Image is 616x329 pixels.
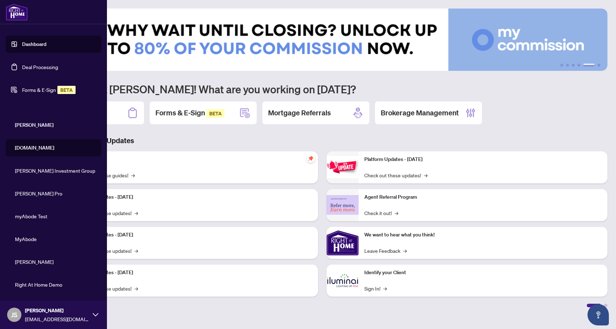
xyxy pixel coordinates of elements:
p: Platform Updates - [DATE] [75,193,312,201]
span: → [131,171,135,179]
span: → [403,247,407,255]
span: [PERSON_NAME] [15,258,96,266]
span: [PERSON_NAME] Pro [15,189,96,197]
h2: Brokerage Management [381,108,459,118]
button: 1 [560,64,563,67]
span: MyAbode [15,235,96,243]
span: [PERSON_NAME] [25,307,89,314]
span: myAbode Test [15,212,96,220]
p: Agent Referral Program [364,193,602,201]
button: 6 [597,64,600,67]
h3: Brokerage & Industry Updates [37,136,607,146]
p: Platform Updates - [DATE] [75,269,312,277]
span: JS [11,310,17,320]
h2: Mortgage Referrals [268,108,331,118]
img: Identify your Client [327,265,359,297]
p: Identify your Client [364,269,602,277]
a: Dashboard [22,41,46,47]
button: 3 [572,64,575,67]
p: We want to hear what you think! [364,231,602,239]
p: Platform Updates - [DATE] [75,231,312,239]
span: → [383,284,387,292]
a: Deal Processing [22,64,58,70]
h1: Welcome back [PERSON_NAME]! What are you working on [DATE]? [37,82,607,96]
button: 5 [583,64,595,67]
span: → [134,284,138,292]
p: Platform Updates - [DATE] [364,156,602,163]
span: → [134,209,138,217]
span: [DOMAIN_NAME] [15,144,96,152]
span: [PERSON_NAME] [15,121,96,129]
span: Forms & E-Sign [155,108,225,117]
a: Leave Feedback→ [364,247,407,255]
span: → [395,209,398,217]
span: pushpin [307,154,315,163]
span: → [134,247,138,255]
button: Open asap [587,304,609,325]
img: Slide 4 [37,9,607,71]
img: logo [6,4,28,21]
img: We want to hear what you think! [327,227,359,259]
span: Right At Home Demo [15,281,96,288]
button: 4 [577,64,580,67]
a: Check out these updates!→ [364,171,427,179]
span: [EMAIL_ADDRESS][DOMAIN_NAME] [25,315,89,323]
p: Self-Help [75,156,312,163]
a: Forms & E-SignBETA [22,87,76,93]
span: → [424,171,427,179]
img: Agent Referral Program [327,195,359,215]
img: Platform Updates - June 23, 2025 [327,156,359,178]
a: Check it out!→ [364,209,398,217]
button: 2 [566,64,569,67]
span: [PERSON_NAME] Investment Group [15,167,96,174]
a: Sign In!→ [364,284,387,292]
span: BETA [206,109,225,118]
